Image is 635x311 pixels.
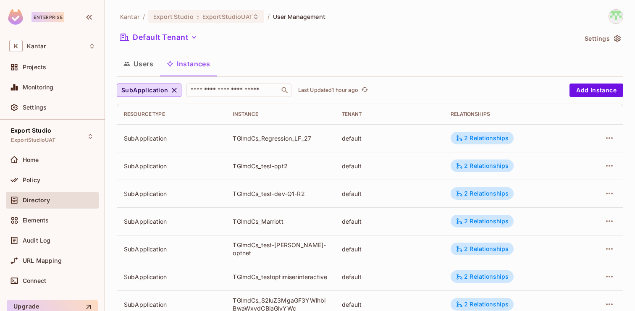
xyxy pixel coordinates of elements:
[9,40,23,52] span: K
[342,162,437,170] div: default
[31,12,64,22] div: Enterprise
[361,86,368,94] span: refresh
[121,85,168,96] span: SubApplication
[160,53,217,74] button: Instances
[358,85,370,95] span: Click to refresh data
[581,32,623,45] button: Settings
[342,190,437,198] div: default
[27,43,46,50] span: Workspace: Kantar
[23,177,40,183] span: Policy
[124,190,219,198] div: SubApplication
[360,85,370,95] button: refresh
[8,9,23,25] img: SReyMgAAAABJRU5ErkJggg==
[298,87,358,94] p: Last Updated 1 hour ago
[451,111,569,118] div: Relationships
[233,217,328,225] div: TGlmdCs_Marriott
[23,157,39,163] span: Home
[124,273,219,281] div: SubApplication
[124,217,219,225] div: SubApplication
[197,13,199,20] span: :
[120,13,139,21] span: the active workspace
[23,277,46,284] span: Connect
[23,64,46,71] span: Projects
[143,13,145,21] li: /
[268,13,270,21] li: /
[23,257,62,264] span: URL Mapping
[456,273,509,280] div: 2 Relationships
[456,217,509,225] div: 2 Relationships
[342,301,437,308] div: default
[124,245,219,253] div: SubApplication
[117,84,181,97] button: SubApplication
[233,273,328,281] div: TGlmdCs_testoptimiserinteractive
[456,245,509,253] div: 2 Relationships
[124,111,219,118] div: Resource type
[233,134,328,142] div: TGlmdCs_Regression_LF_27
[233,111,328,118] div: Instance
[11,127,51,134] span: Export Studio
[11,137,55,144] span: ExportStudioUAT
[609,10,623,24] img: Devesh.Kumar@Kantar.com
[117,53,160,74] button: Users
[23,84,54,91] span: Monitoring
[342,134,437,142] div: default
[124,134,219,142] div: SubApplication
[273,13,325,21] span: User Management
[23,237,50,244] span: Audit Log
[569,84,623,97] button: Add Instance
[23,217,49,224] span: Elements
[456,301,509,308] div: 2 Relationships
[124,301,219,308] div: SubApplication
[23,104,47,111] span: Settings
[456,190,509,197] div: 2 Relationships
[456,162,509,170] div: 2 Relationships
[342,217,437,225] div: default
[117,31,201,44] button: Default Tenant
[153,13,194,21] span: Export Studio
[233,241,328,257] div: TGlmdCs_test-[PERSON_NAME]-optnet
[233,162,328,170] div: TGlmdCs_test-opt2
[342,273,437,281] div: default
[456,134,509,142] div: 2 Relationships
[124,162,219,170] div: SubApplication
[23,197,50,204] span: Directory
[233,190,328,198] div: TGlmdCs_test-dev-Q1-R2
[342,111,437,118] div: Tenant
[342,245,437,253] div: default
[202,13,252,21] span: ExportStudioUAT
